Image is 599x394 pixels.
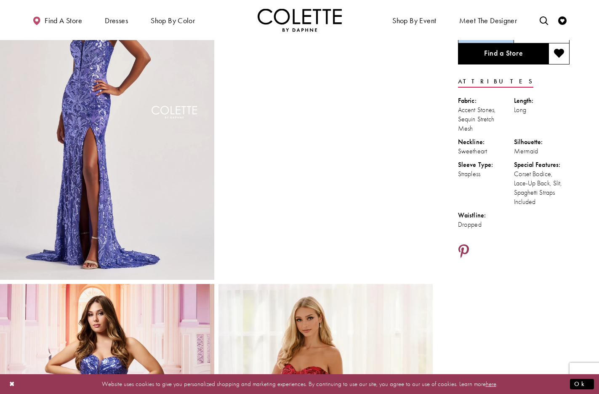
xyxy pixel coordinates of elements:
div: Strapless [458,169,514,179]
span: Find a store [45,16,82,25]
p: Website uses cookies to give you personalized shopping and marketing experiences. By continuing t... [61,378,538,390]
a: here [486,380,496,388]
div: Corset Bodice, Lace-Up Back, Slit, Spaghetti Straps Included [514,169,570,206]
img: Colette by Daphne [258,8,342,32]
div: Long [514,105,570,115]
span: Dresses [105,16,128,25]
div: Length: [514,96,570,105]
span: Shop by color [151,16,195,25]
span: Dresses [103,8,130,32]
span: Meet the designer [459,16,517,25]
div: Sweetheart [458,147,514,156]
a: Find a Store [458,43,548,64]
div: Accent Stones, Sequin Stretch Mesh [458,105,514,133]
span: Shop By Event [390,8,438,32]
a: Attributes [458,75,533,88]
div: Dropped [458,220,514,229]
a: Check Wishlist [556,8,569,32]
div: Silhouette: [514,137,570,147]
a: Toggle search [538,8,550,32]
span: Shop by color [149,8,197,32]
button: Add to wishlist [548,43,570,64]
a: Visit Home Page [258,8,342,32]
div: Fabric: [458,96,514,105]
div: Sleeve Type: [458,160,514,169]
div: Mermaid [514,147,570,156]
span: Shop By Event [392,16,436,25]
a: Meet the designer [457,8,519,32]
a: Find a store [30,8,84,32]
div: Waistline: [458,211,514,220]
button: Close Dialog [5,377,19,391]
div: Neckline: [458,137,514,147]
button: Submit Dialog [570,379,594,389]
div: Special Features: [514,160,570,169]
a: Share using Pinterest - Opens in new tab [458,244,469,260]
